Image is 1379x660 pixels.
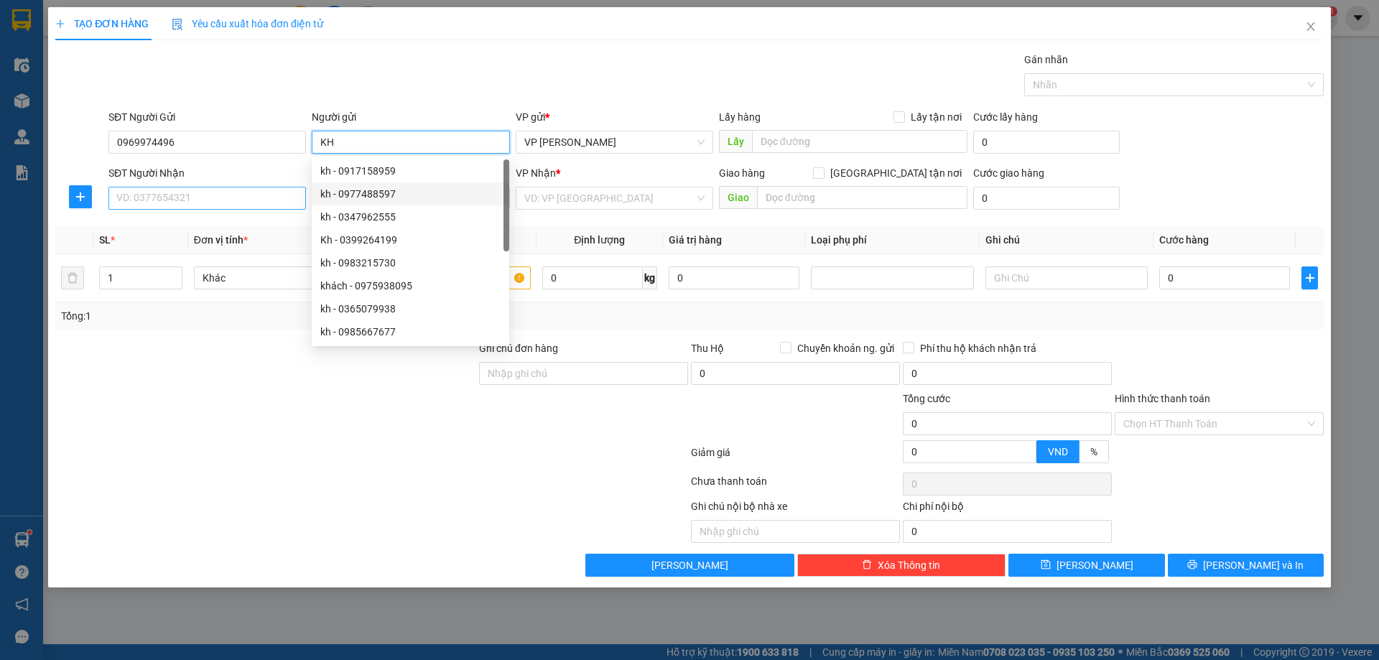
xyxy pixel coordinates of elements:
input: Cước giao hàng [973,187,1120,210]
span: Xóa Thông tin [878,557,940,573]
div: Giảm giá [689,445,901,470]
div: kh - 0977488597 [312,182,509,205]
span: Phí thu hộ khách nhận trả [914,340,1042,356]
input: Dọc đường [757,186,967,209]
div: SĐT Người Nhận [108,165,306,181]
div: Kh - 0399264199 [320,232,501,248]
label: Ghi chú đơn hàng [479,343,558,354]
button: delete [61,266,84,289]
button: deleteXóa Thông tin [797,554,1006,577]
span: Giá trị hàng [669,234,722,246]
button: save[PERSON_NAME] [1008,554,1164,577]
label: Gán nhãn [1024,54,1068,65]
div: khách - 0975938095 [312,274,509,297]
span: Thu Hộ [691,343,724,354]
span: % [1090,446,1097,457]
div: khách - 0975938095 [320,278,501,294]
div: Tổng: 1 [61,308,532,324]
span: Định lượng [574,234,625,246]
span: Giao [719,186,757,209]
input: Ghi chú đơn hàng [479,362,688,385]
img: icon [172,19,183,30]
button: plus [1301,266,1317,289]
label: Cước giao hàng [973,167,1044,179]
button: Close [1291,7,1331,47]
span: Cước hàng [1159,234,1209,246]
input: Dọc đường [752,130,967,153]
th: Ghi chú [980,226,1153,254]
label: Hình thức thanh toán [1115,393,1210,404]
div: kh - 0985667677 [320,324,501,340]
span: delete [862,559,872,571]
th: Loại phụ phí [805,226,979,254]
div: kh - 0917158959 [320,163,501,179]
span: VND [1048,446,1068,457]
div: kh - 0917158959 [312,159,509,182]
span: Tổng cước [903,393,950,404]
button: plus [69,185,92,208]
button: [PERSON_NAME] [585,554,794,577]
div: kh - 0347962555 [312,205,509,228]
span: Lấy hàng [719,111,761,123]
span: Lấy tận nơi [905,109,967,125]
button: printer[PERSON_NAME] và In [1168,554,1324,577]
span: save [1041,559,1051,571]
span: Chuyển khoản ng. gửi [791,340,900,356]
input: 0 [669,266,799,289]
span: [PERSON_NAME] [651,557,728,573]
div: kh - 0983215730 [320,255,501,271]
input: Cước lấy hàng [973,131,1120,154]
div: Kh - 0399264199 [312,228,509,251]
span: [PERSON_NAME] và In [1203,557,1304,573]
div: kh - 0985667677 [312,320,509,343]
div: kh - 0983215730 [312,251,509,274]
input: Ghi Chú [985,266,1148,289]
div: kh - 0365079938 [320,301,501,317]
input: Nhập ghi chú [691,520,900,543]
span: Khác [203,267,348,289]
div: VP gửi [516,109,713,125]
span: plus [70,191,91,203]
span: VP Nhận [516,167,556,179]
span: [GEOGRAPHIC_DATA] tận nơi [825,165,967,181]
span: plus [1302,272,1317,284]
span: [PERSON_NAME] [1057,557,1133,573]
div: Chưa thanh toán [689,473,901,498]
span: printer [1187,559,1197,571]
span: close [1305,21,1317,32]
div: kh - 0977488597 [320,186,501,202]
span: SL [99,234,111,246]
div: Ghi chú nội bộ nhà xe [691,498,900,520]
span: Lấy [719,130,752,153]
div: Người gửi [312,109,509,125]
span: Giao hàng [719,167,765,179]
span: Yêu cầu xuất hóa đơn điện tử [172,18,323,29]
span: TẠO ĐƠN HÀNG [55,18,149,29]
div: SĐT Người Gửi [108,109,306,125]
label: Cước lấy hàng [973,111,1038,123]
span: VP Nguyễn Xiển [524,131,705,153]
span: plus [55,19,65,29]
div: kh - 0347962555 [320,209,501,225]
div: kh - 0365079938 [312,297,509,320]
div: Chi phí nội bộ [903,498,1112,520]
span: kg [643,266,657,289]
span: Đơn vị tính [194,234,248,246]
